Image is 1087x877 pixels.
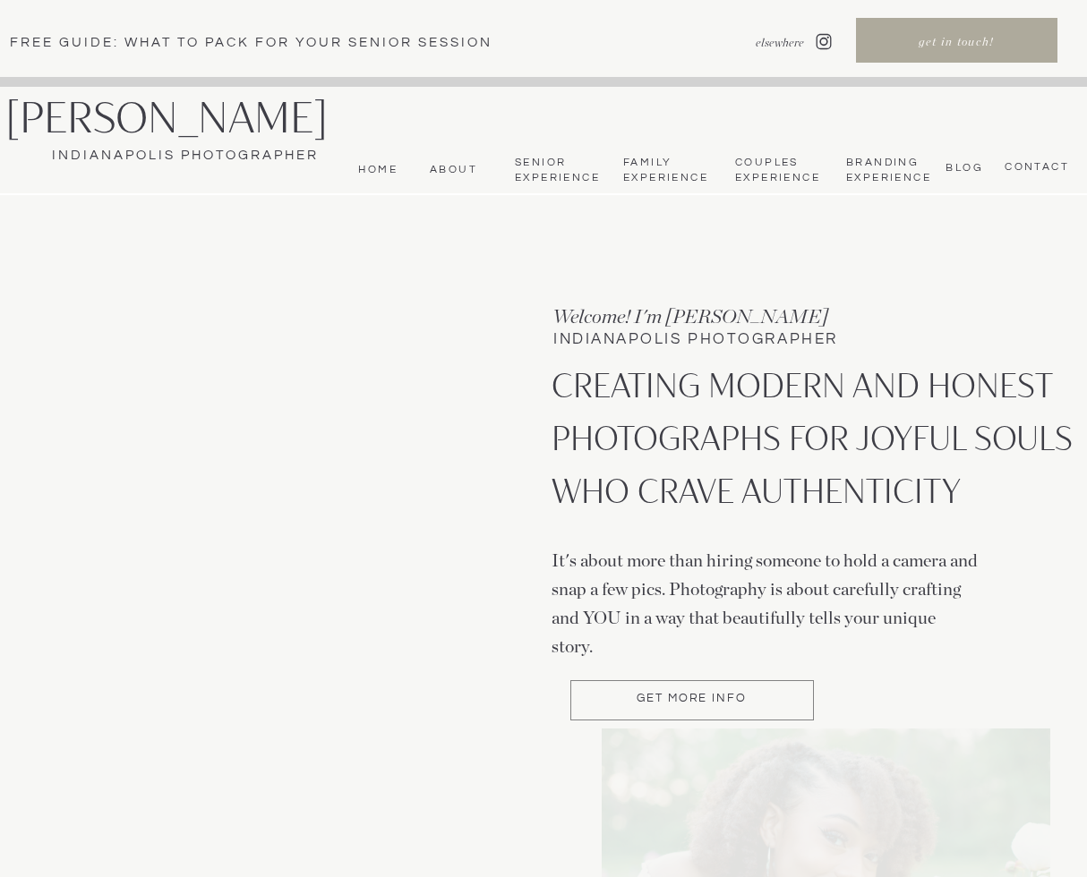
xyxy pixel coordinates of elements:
p: It's about more than hiring someone to hold a camera and snap a few pics. Photography is about ca... [552,547,980,652]
a: [PERSON_NAME] [5,95,381,141]
h3: Welcome! I'm [PERSON_NAME] [552,302,887,329]
p: CREATING MODERN AND HONEST PHOTOGRAPHS FOR JOYFUL SOULS WHO CRAVE AUTHENTICITY [552,359,1080,535]
a: Family Experience [623,156,706,185]
a: bLog [941,161,983,174]
a: Home [354,163,398,177]
nav: Branding Experience [846,156,928,185]
a: Senior Experience [515,156,598,185]
nav: elsewhere [711,35,804,51]
a: Couples Experience [735,156,818,185]
a: About [424,163,477,177]
a: CONTACT [999,160,1069,175]
a: BrandingExperience [846,156,928,185]
a: get in touch! [858,34,1055,54]
a: Free Guide: What To pack for your senior session [10,33,522,51]
a: Indianapolis Photographer [5,146,364,166]
a: Get more Info [570,693,813,708]
h1: INDIANAPOLIS PHOTOGRAPHER [553,332,919,352]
